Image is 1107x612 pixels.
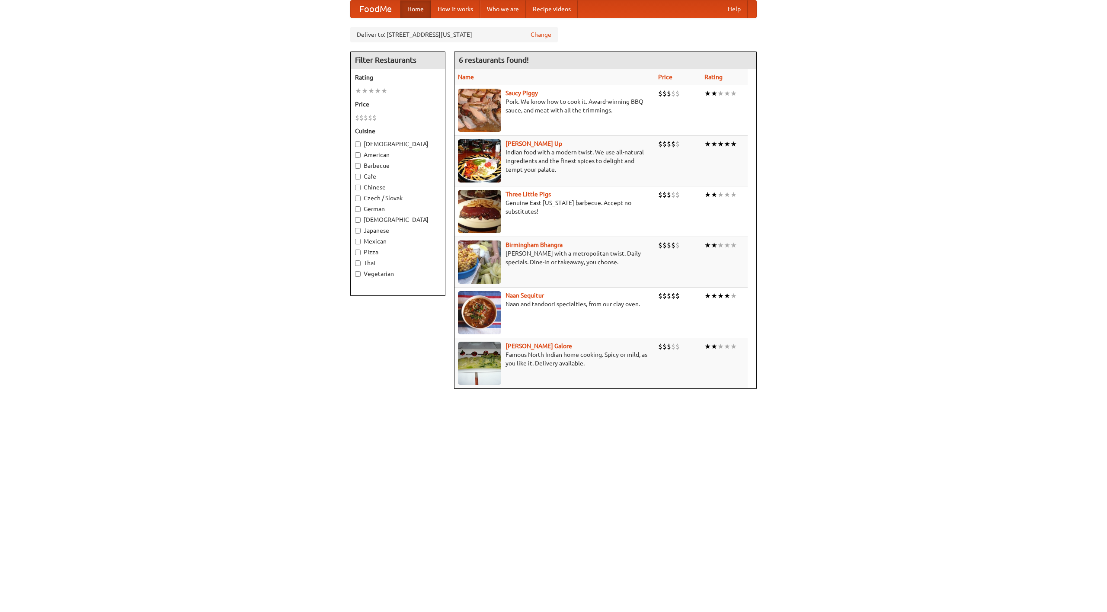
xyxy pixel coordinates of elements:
[506,140,562,147] a: [PERSON_NAME] Up
[355,113,359,122] li: $
[658,190,662,199] li: $
[458,249,651,266] p: [PERSON_NAME] with a metropolitan twist. Daily specials. Dine-in or takeaway, you choose.
[717,240,724,250] li: ★
[724,240,730,250] li: ★
[671,190,675,199] li: $
[355,237,441,246] label: Mexican
[662,342,667,351] li: $
[667,342,671,351] li: $
[458,74,474,80] a: Name
[658,240,662,250] li: $
[724,291,730,301] li: ★
[704,89,711,98] li: ★
[711,139,717,149] li: ★
[675,190,680,199] li: $
[355,259,441,267] label: Thai
[355,269,441,278] label: Vegetarian
[662,190,667,199] li: $
[355,183,441,192] label: Chinese
[671,89,675,98] li: $
[458,148,651,174] p: Indian food with a modern twist. We use all-natural ingredients and the finest spices to delight ...
[355,151,441,159] label: American
[355,228,361,234] input: Japanese
[658,139,662,149] li: $
[458,97,651,115] p: Pork. We know how to cook it. Award-winning BBQ sauce, and meat with all the trimmings.
[355,141,361,147] input: [DEMOGRAPHIC_DATA]
[675,291,680,301] li: $
[355,174,361,179] input: Cafe
[458,139,501,183] img: curryup.jpg
[671,291,675,301] li: $
[372,113,377,122] li: $
[355,185,361,190] input: Chinese
[730,190,737,199] li: ★
[711,190,717,199] li: ★
[458,291,501,334] img: naansequitur.jpg
[362,86,368,96] li: ★
[531,30,551,39] a: Change
[506,292,544,299] a: Naan Sequitur
[359,113,364,122] li: $
[458,240,501,284] img: bhangra.jpg
[355,161,441,170] label: Barbecue
[730,89,737,98] li: ★
[506,191,551,198] a: Three Little Pigs
[658,74,672,80] a: Price
[458,350,651,368] p: Famous North Indian home cooking. Spicy or mild, as you like it. Delivery available.
[704,342,711,351] li: ★
[506,343,572,349] a: [PERSON_NAME] Galore
[355,260,361,266] input: Thai
[374,86,381,96] li: ★
[355,205,441,213] label: German
[355,248,441,256] label: Pizza
[368,86,374,96] li: ★
[355,100,441,109] h5: Price
[730,240,737,250] li: ★
[351,0,400,18] a: FoodMe
[717,342,724,351] li: ★
[662,240,667,250] li: $
[704,139,711,149] li: ★
[721,0,748,18] a: Help
[459,56,529,64] ng-pluralize: 6 restaurants found!
[671,139,675,149] li: $
[355,194,441,202] label: Czech / Slovak
[724,139,730,149] li: ★
[400,0,431,18] a: Home
[350,27,558,42] div: Deliver to: [STREET_ADDRESS][US_STATE]
[506,90,538,96] a: Saucy Piggy
[675,139,680,149] li: $
[711,89,717,98] li: ★
[458,190,501,233] img: littlepigs.jpg
[355,215,441,224] label: [DEMOGRAPHIC_DATA]
[675,89,680,98] li: $
[704,190,711,199] li: ★
[724,342,730,351] li: ★
[355,250,361,255] input: Pizza
[675,342,680,351] li: $
[526,0,578,18] a: Recipe videos
[711,291,717,301] li: ★
[355,271,361,277] input: Vegetarian
[717,139,724,149] li: ★
[662,291,667,301] li: $
[355,127,441,135] h5: Cuisine
[506,241,563,248] a: Birmingham Bhangra
[667,89,671,98] li: $
[355,226,441,235] label: Japanese
[711,342,717,351] li: ★
[662,139,667,149] li: $
[364,113,368,122] li: $
[355,195,361,201] input: Czech / Slovak
[667,291,671,301] li: $
[355,86,362,96] li: ★
[458,300,651,308] p: Naan and tandoori specialties, from our clay oven.
[658,291,662,301] li: $
[355,163,361,169] input: Barbecue
[724,89,730,98] li: ★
